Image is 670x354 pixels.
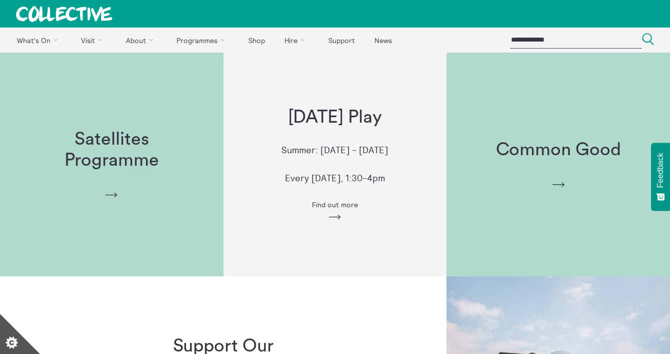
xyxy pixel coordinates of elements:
span: Find out more [312,201,358,209]
a: Shop [239,28,273,53]
a: Programmes [168,28,238,53]
h1: [DATE] Play [288,107,382,128]
a: Support [319,28,363,53]
p: Every [DATE], 1:30-4pm [285,173,385,184]
a: What's On [8,28,70,53]
h1: Common Good [496,140,621,160]
p: Summer: [DATE] - [DATE] [281,145,388,156]
a: Hire [276,28,318,53]
a: News [365,28,400,53]
a: About [117,28,166,53]
span: Feedback [656,153,665,188]
h1: Satellites Programme [47,129,175,171]
a: Visit [72,28,115,53]
button: Feedback - Show survey [651,143,670,211]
